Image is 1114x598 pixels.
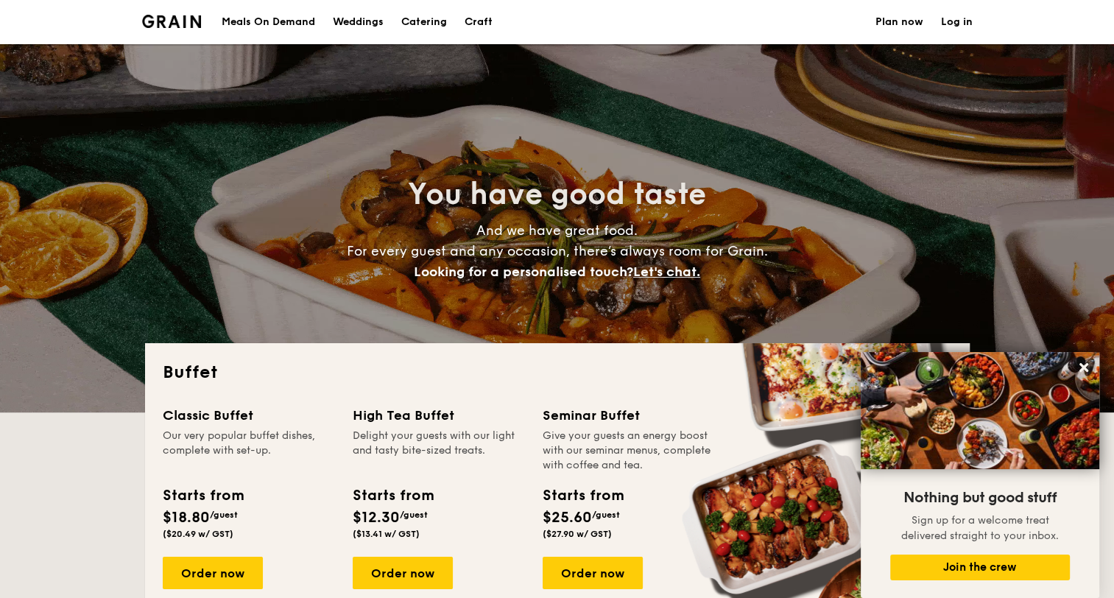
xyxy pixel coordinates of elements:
span: ($27.90 w/ GST) [543,529,612,539]
span: ($13.41 w/ GST) [353,529,420,539]
div: Order now [353,557,453,589]
span: Looking for a personalised touch? [414,264,633,280]
div: High Tea Buffet [353,405,525,426]
span: /guest [210,510,238,520]
div: Order now [543,557,643,589]
a: Logotype [142,15,202,28]
div: Seminar Buffet [543,405,715,426]
div: Classic Buffet [163,405,335,426]
span: $18.80 [163,509,210,527]
span: And we have great food. For every guest and any occasion, there’s always room for Grain. [347,222,768,280]
span: You have good taste [408,177,706,212]
span: $25.60 [543,509,592,527]
div: Starts from [353,485,433,507]
div: Our very popular buffet dishes, complete with set-up. [163,429,335,473]
span: $12.30 [353,509,400,527]
div: Starts from [163,485,243,507]
span: ($20.49 w/ GST) [163,529,233,539]
button: Join the crew [890,555,1070,580]
div: Give your guests an energy boost with our seminar menus, complete with coffee and tea. [543,429,715,473]
span: /guest [592,510,620,520]
img: DSC07876-Edit02-Large.jpeg [861,352,1099,469]
div: Starts from [543,485,623,507]
img: Grain [142,15,202,28]
div: Delight your guests with our light and tasty bite-sized treats. [353,429,525,473]
h2: Buffet [163,361,952,384]
span: Let's chat. [633,264,700,280]
span: /guest [400,510,428,520]
span: Nothing but good stuff [903,489,1057,507]
button: Close [1072,356,1096,379]
span: Sign up for a welcome treat delivered straight to your inbox. [901,514,1059,542]
div: Order now [163,557,263,589]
